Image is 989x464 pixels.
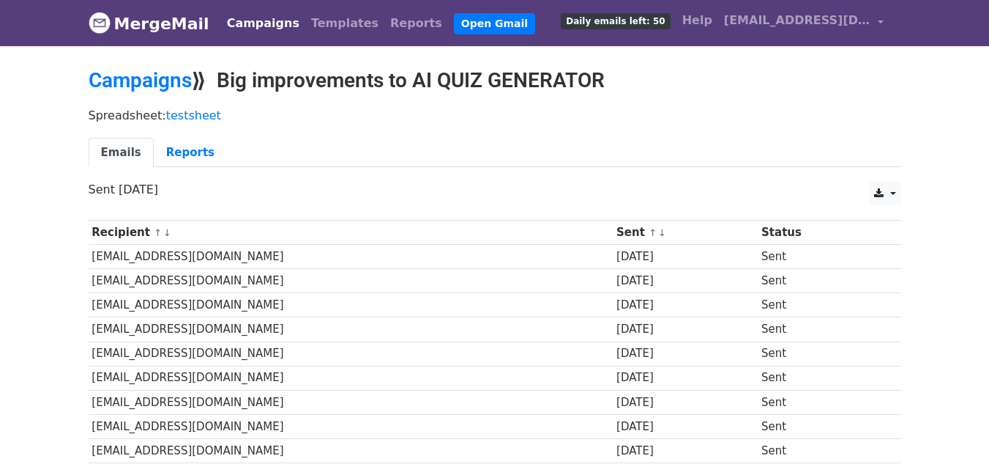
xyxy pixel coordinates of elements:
[616,394,754,411] div: [DATE]
[676,6,718,35] a: Help
[305,9,384,38] a: Templates
[758,366,882,390] td: Sent
[724,12,870,29] span: [EMAIL_ADDRESS][DOMAIN_NAME]
[616,297,754,314] div: [DATE]
[89,366,613,390] td: [EMAIL_ADDRESS][DOMAIN_NAME]
[154,227,162,238] a: ↑
[89,342,613,366] td: [EMAIL_ADDRESS][DOMAIN_NAME]
[616,443,754,460] div: [DATE]
[89,414,613,438] td: [EMAIL_ADDRESS][DOMAIN_NAME]
[916,394,989,464] iframe: Chat Widget
[221,9,305,38] a: Campaigns
[758,245,882,269] td: Sent
[758,269,882,293] td: Sent
[89,68,901,93] h2: ⟫ Big improvements to AI QUIZ GENERATOR
[89,269,613,293] td: [EMAIL_ADDRESS][DOMAIN_NAME]
[555,6,676,35] a: Daily emails left: 50
[758,293,882,317] td: Sent
[561,13,670,29] span: Daily emails left: 50
[89,68,192,92] a: Campaigns
[163,227,171,238] a: ↓
[758,342,882,366] td: Sent
[89,8,209,39] a: MergeMail
[166,108,221,122] a: testsheet
[613,221,758,245] th: Sent
[89,390,613,414] td: [EMAIL_ADDRESS][DOMAIN_NAME]
[154,138,227,168] a: Reports
[718,6,889,40] a: [EMAIL_ADDRESS][DOMAIN_NAME]
[89,138,154,168] a: Emails
[89,108,901,123] p: Spreadsheet:
[758,414,882,438] td: Sent
[616,273,754,290] div: [DATE]
[758,390,882,414] td: Sent
[89,293,613,317] td: [EMAIL_ADDRESS][DOMAIN_NAME]
[616,321,754,338] div: [DATE]
[616,369,754,386] div: [DATE]
[89,245,613,269] td: [EMAIL_ADDRESS][DOMAIN_NAME]
[89,438,613,463] td: [EMAIL_ADDRESS][DOMAIN_NAME]
[89,317,613,342] td: [EMAIL_ADDRESS][DOMAIN_NAME]
[384,9,448,38] a: Reports
[758,221,882,245] th: Status
[89,12,111,34] img: MergeMail logo
[649,227,657,238] a: ↑
[616,345,754,362] div: [DATE]
[758,317,882,342] td: Sent
[454,13,535,34] a: Open Gmail
[758,438,882,463] td: Sent
[658,227,666,238] a: ↓
[89,182,901,197] p: Sent [DATE]
[89,221,613,245] th: Recipient
[616,248,754,265] div: [DATE]
[616,419,754,435] div: [DATE]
